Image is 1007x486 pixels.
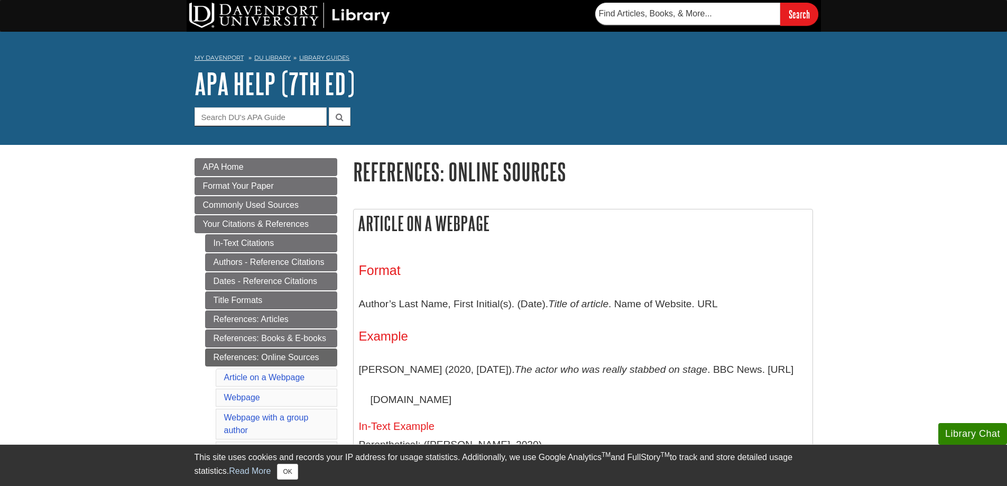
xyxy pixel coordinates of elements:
[353,158,813,185] h1: References: Online Sources
[359,437,807,453] p: Parenthetical: ([PERSON_NAME], 2020)
[205,253,337,271] a: Authors - Reference Citations
[195,67,355,100] a: APA Help (7th Ed)
[595,3,818,25] form: Searches DU Library's articles, books, and more
[195,196,337,214] a: Commonly Used Sources
[195,215,337,233] a: Your Citations & References
[661,451,670,459] sup: TM
[277,464,298,480] button: Close
[205,329,337,347] a: References: Books & E-books
[359,263,807,278] h3: Format
[359,329,807,343] h4: Example
[203,219,309,228] span: Your Citations & References
[205,272,337,290] a: Dates - Reference Citations
[224,373,305,382] a: Article on a Webpage
[195,107,327,126] input: Search DU's APA Guide
[359,354,807,415] p: [PERSON_NAME] (2020, [DATE]). . BBC News. [URL][DOMAIN_NAME]
[195,51,813,68] nav: breadcrumb
[359,420,807,432] h5: In-Text Example
[224,393,260,402] a: Webpage
[515,364,708,375] i: The actor who was really stabbed on stage
[602,451,611,459] sup: TM
[189,3,390,28] img: DU Library
[195,53,244,62] a: My Davenport
[595,3,780,25] input: Find Articles, Books, & More...
[548,298,608,309] i: Title of article
[224,413,309,435] a: Webpage with a group author
[359,289,807,319] p: Author’s Last Name, First Initial(s). (Date). . Name of Website. URL
[938,423,1007,445] button: Library Chat
[203,200,299,209] span: Commonly Used Sources
[195,177,337,195] a: Format Your Paper
[205,349,337,366] a: References: Online Sources
[780,3,818,25] input: Search
[203,181,274,190] span: Format Your Paper
[299,54,349,61] a: Library Guides
[195,451,813,480] div: This site uses cookies and records your IP address for usage statistics. Additionally, we use Goo...
[205,310,337,328] a: References: Articles
[354,209,812,237] h2: Article on a Webpage
[205,234,337,252] a: In-Text Citations
[254,54,291,61] a: DU Library
[203,162,244,171] span: APA Home
[229,466,271,475] a: Read More
[205,291,337,309] a: Title Formats
[195,158,337,176] a: APA Home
